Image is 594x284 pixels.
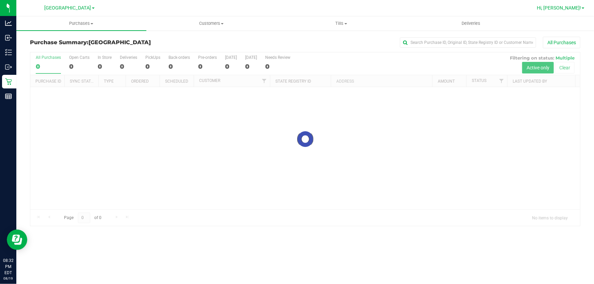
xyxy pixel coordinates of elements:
a: Deliveries [406,16,536,31]
inline-svg: Outbound [5,64,12,70]
p: 08/19 [3,276,13,281]
span: Tills [277,20,406,27]
inline-svg: Retail [5,78,12,85]
a: Purchases [16,16,146,31]
inline-svg: Reports [5,93,12,100]
inline-svg: Inbound [5,34,12,41]
inline-svg: Analytics [5,20,12,27]
p: 08:32 PM EDT [3,257,13,276]
inline-svg: Inventory [5,49,12,56]
span: Hi, [PERSON_NAME]! [537,5,581,11]
h3: Purchase Summary: [30,39,213,46]
iframe: Resource center [7,230,27,250]
span: Deliveries [453,20,490,27]
span: [GEOGRAPHIC_DATA] [89,39,151,46]
a: Customers [146,16,276,31]
span: [GEOGRAPHIC_DATA] [45,5,91,11]
span: Purchases [16,20,146,27]
a: Tills [276,16,406,31]
button: All Purchases [543,37,580,48]
span: Customers [147,20,276,27]
input: Search Purchase ID, Original ID, State Registry ID or Customer Name... [400,37,536,48]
